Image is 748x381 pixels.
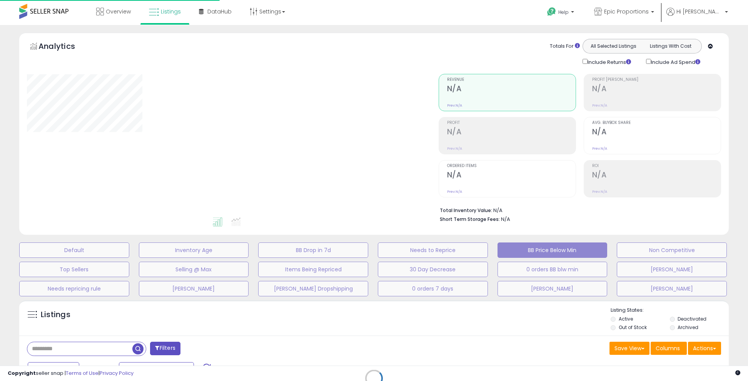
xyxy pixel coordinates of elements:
[558,9,569,15] span: Help
[592,164,721,168] span: ROI
[258,281,368,296] button: [PERSON_NAME] Dropshipping
[8,369,36,377] strong: Copyright
[258,242,368,258] button: BB Drop in 7d
[447,164,576,168] span: Ordered Items
[592,121,721,125] span: Avg. Buybox Share
[447,170,576,181] h2: N/A
[440,205,715,214] li: N/A
[447,78,576,82] span: Revenue
[642,41,699,51] button: Listings With Cost
[440,216,500,222] b: Short Term Storage Fees:
[447,127,576,138] h2: N/A
[447,103,462,108] small: Prev: N/A
[640,57,713,66] div: Include Ad Spend
[447,121,576,125] span: Profit
[498,262,608,277] button: 0 orders BB blw min
[378,242,488,258] button: Needs to Reprice
[19,262,129,277] button: Top Sellers
[617,281,727,296] button: [PERSON_NAME]
[592,127,721,138] h2: N/A
[592,170,721,181] h2: N/A
[617,262,727,277] button: [PERSON_NAME]
[498,281,608,296] button: [PERSON_NAME]
[676,8,723,15] span: Hi [PERSON_NAME]
[447,84,576,95] h2: N/A
[550,43,580,50] div: Totals For
[19,281,129,296] button: Needs repricing rule
[547,7,556,17] i: Get Help
[161,8,181,15] span: Listings
[592,189,607,194] small: Prev: N/A
[258,262,368,277] button: Items Being Repriced
[139,242,249,258] button: Inventory Age
[592,78,721,82] span: Profit [PERSON_NAME]
[501,216,510,223] span: N/A
[447,146,462,151] small: Prev: N/A
[378,281,488,296] button: 0 orders 7 days
[106,8,131,15] span: Overview
[38,41,90,53] h5: Analytics
[592,84,721,95] h2: N/A
[541,1,582,25] a: Help
[139,262,249,277] button: Selling @ Max
[617,242,727,258] button: Non Competitive
[604,8,649,15] span: Epic Proportions
[592,103,607,108] small: Prev: N/A
[440,207,492,214] b: Total Inventory Value:
[139,281,249,296] button: [PERSON_NAME]
[207,8,232,15] span: DataHub
[577,57,640,66] div: Include Returns
[378,262,488,277] button: 30 Day Decrease
[447,189,462,194] small: Prev: N/A
[585,41,642,51] button: All Selected Listings
[8,370,134,377] div: seller snap | |
[666,8,728,25] a: Hi [PERSON_NAME]
[19,242,129,258] button: Default
[498,242,608,258] button: BB Price Below Min
[592,146,607,151] small: Prev: N/A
